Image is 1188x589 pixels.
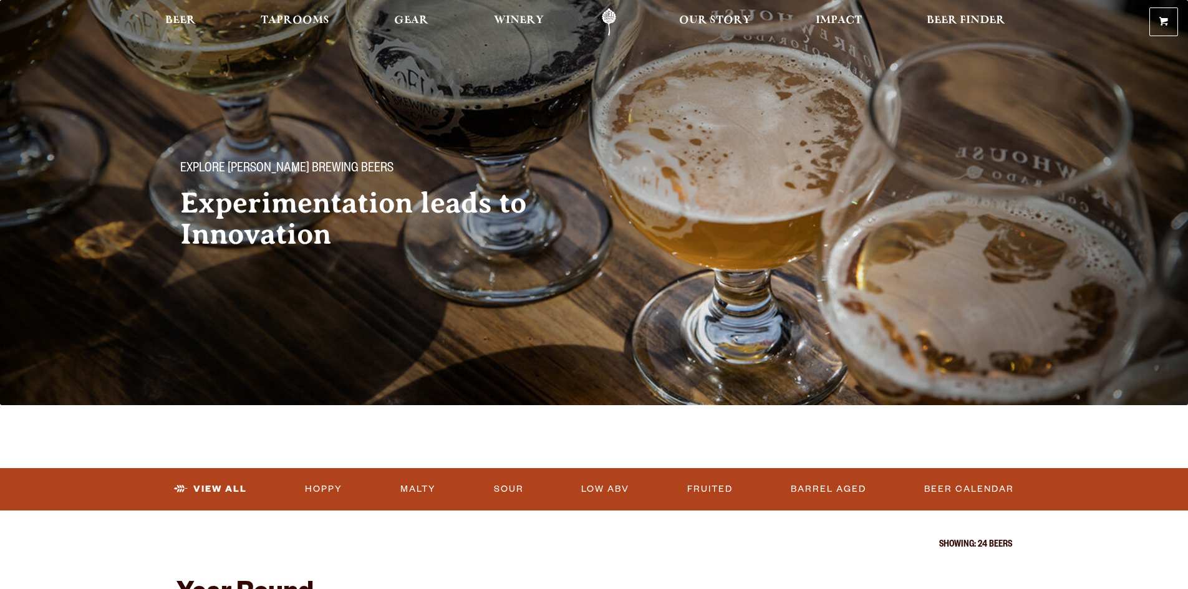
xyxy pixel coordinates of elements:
[253,8,337,36] a: Taprooms
[165,16,196,26] span: Beer
[394,16,428,26] span: Gear
[919,8,1013,36] a: Beer Finder
[682,475,738,504] a: Fruited
[808,8,870,36] a: Impact
[180,161,394,178] span: Explore [PERSON_NAME] Brewing Beers
[494,16,544,26] span: Winery
[395,475,441,504] a: Malty
[919,475,1019,504] a: Beer Calendar
[927,16,1005,26] span: Beer Finder
[586,8,632,36] a: Odell Home
[489,475,529,504] a: Sour
[816,16,862,26] span: Impact
[157,8,204,36] a: Beer
[180,188,569,250] h2: Experimentation leads to Innovation
[300,475,347,504] a: Hoppy
[261,16,329,26] span: Taprooms
[386,8,437,36] a: Gear
[671,8,759,36] a: Our Story
[576,475,634,504] a: Low ABV
[786,475,871,504] a: Barrel Aged
[169,475,252,504] a: View All
[486,8,552,36] a: Winery
[679,16,751,26] span: Our Story
[176,540,1012,550] p: Showing: 24 Beers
